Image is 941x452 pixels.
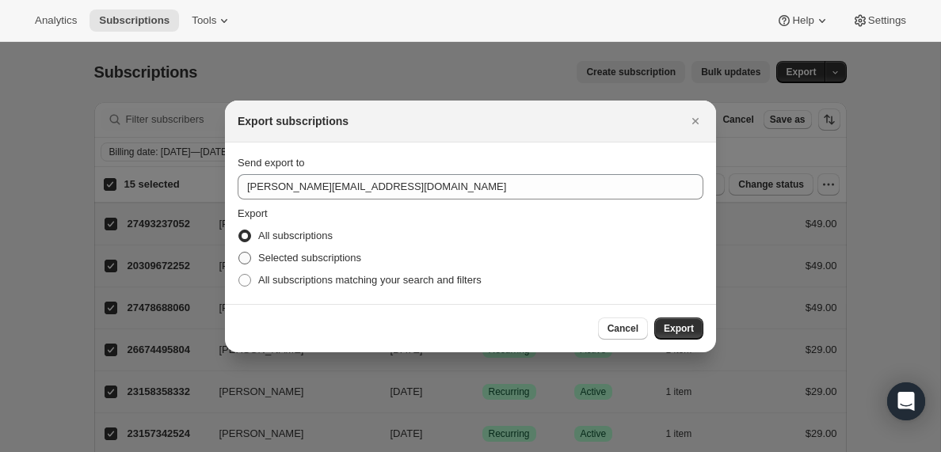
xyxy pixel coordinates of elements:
button: Settings [843,9,916,32]
button: Close [684,110,707,132]
span: Help [792,14,813,27]
div: Open Intercom Messenger [887,382,925,420]
button: Subscriptions [90,9,179,32]
span: Cancel [608,322,638,335]
button: Tools [182,9,242,32]
span: All subscriptions matching your search and filters [258,274,482,286]
h2: Export subscriptions [238,113,349,129]
span: All subscriptions [258,230,333,241]
button: Export [654,317,703,340]
button: Cancel [598,317,648,340]
span: Export [664,322,694,335]
button: Analytics [25,9,86,32]
span: Selected subscriptions [258,252,361,264]
span: Export [238,207,268,219]
span: Subscriptions [99,14,170,27]
button: Help [767,9,839,32]
span: Send export to [238,157,305,169]
span: Tools [192,14,216,27]
span: Analytics [35,14,77,27]
span: Settings [868,14,906,27]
